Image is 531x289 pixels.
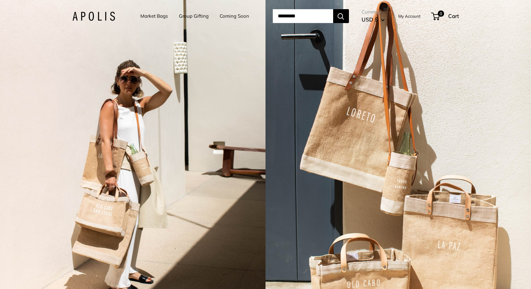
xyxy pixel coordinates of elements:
a: 0 Cart [432,11,459,21]
span: Currency [362,8,385,16]
a: Market Bags [140,12,168,21]
button: USD $ [362,15,385,25]
a: Coming Soon [220,12,249,21]
img: Apolis [72,12,115,21]
button: Search [333,9,349,23]
a: My Account [398,12,421,20]
span: 0 [437,10,444,17]
span: Cart [448,13,459,19]
input: Search... [273,9,333,23]
a: Group Gifting [179,12,209,21]
span: USD $ [362,16,378,23]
